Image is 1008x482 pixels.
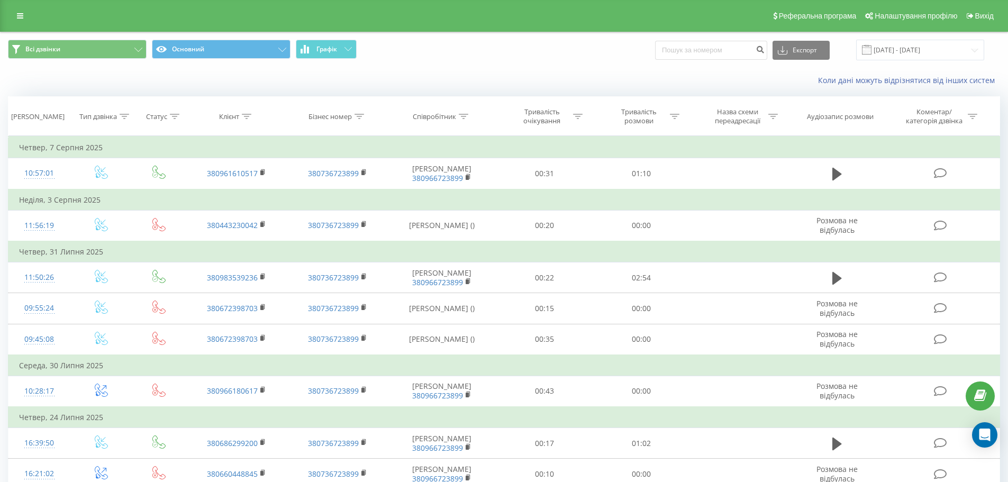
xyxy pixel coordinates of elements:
[593,158,690,189] td: 01:10
[388,158,496,189] td: [PERSON_NAME]
[8,241,1000,262] td: Четвер, 31 Липня 2025
[807,112,874,121] div: Аудіозапис розмови
[593,428,690,459] td: 01:02
[593,210,690,241] td: 00:00
[146,112,167,121] div: Статус
[388,210,496,241] td: [PERSON_NAME] ()
[611,107,667,125] div: Тривалість розмови
[19,329,60,350] div: 09:45:08
[316,46,337,53] span: Графік
[8,137,1000,158] td: Четвер, 7 Серпня 2025
[593,324,690,355] td: 00:00
[975,12,994,20] span: Вихід
[207,168,258,178] a: 380961610517
[903,107,965,125] div: Коментар/категорія дзвінка
[412,443,463,453] a: 380966723899
[19,215,60,236] div: 11:56:19
[779,12,857,20] span: Реферальна програма
[816,329,858,349] span: Розмова не відбулась
[79,112,117,121] div: Тип дзвінка
[25,45,60,53] span: Всі дзвінки
[19,381,60,402] div: 10:28:17
[207,220,258,230] a: 380443230042
[308,303,359,313] a: 380736723899
[308,334,359,344] a: 380736723899
[972,422,997,448] div: Open Intercom Messenger
[8,407,1000,428] td: Четвер, 24 Липня 2025
[8,40,147,59] button: Всі дзвінки
[152,40,290,59] button: Основний
[593,262,690,293] td: 02:54
[709,107,766,125] div: Назва схеми переадресації
[308,469,359,479] a: 380736723899
[207,386,258,396] a: 380966180617
[308,220,359,230] a: 380736723899
[412,390,463,401] a: 380966723899
[308,272,359,283] a: 380736723899
[496,428,593,459] td: 00:17
[514,107,570,125] div: Тривалість очікування
[8,189,1000,211] td: Неділя, 3 Серпня 2025
[496,293,593,324] td: 00:15
[11,112,65,121] div: [PERSON_NAME]
[207,334,258,344] a: 380672398703
[19,433,60,453] div: 16:39:50
[19,267,60,288] div: 11:50:26
[388,262,496,293] td: [PERSON_NAME]
[19,163,60,184] div: 10:57:01
[308,438,359,448] a: 380736723899
[412,277,463,287] a: 380966723899
[816,298,858,318] span: Розмова не відбулась
[207,303,258,313] a: 380672398703
[496,210,593,241] td: 00:20
[413,112,456,121] div: Співробітник
[816,215,858,235] span: Розмова не відбулась
[496,262,593,293] td: 00:22
[816,381,858,401] span: Розмова не відбулась
[296,40,357,59] button: Графік
[388,324,496,355] td: [PERSON_NAME] ()
[496,324,593,355] td: 00:35
[308,386,359,396] a: 380736723899
[308,112,352,121] div: Бізнес номер
[818,75,1000,85] a: Коли дані можуть відрізнятися вiд інших систем
[875,12,957,20] span: Налаштування профілю
[19,298,60,319] div: 09:55:24
[8,355,1000,376] td: Середа, 30 Липня 2025
[219,112,239,121] div: Клієнт
[593,376,690,407] td: 00:00
[207,469,258,479] a: 380660448845
[388,428,496,459] td: [PERSON_NAME]
[207,438,258,448] a: 380686299200
[388,376,496,407] td: [PERSON_NAME]
[496,158,593,189] td: 00:31
[593,293,690,324] td: 00:00
[388,293,496,324] td: [PERSON_NAME] ()
[655,41,767,60] input: Пошук за номером
[308,168,359,178] a: 380736723899
[207,272,258,283] a: 380983539236
[412,173,463,183] a: 380966723899
[496,376,593,407] td: 00:43
[773,41,830,60] button: Експорт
